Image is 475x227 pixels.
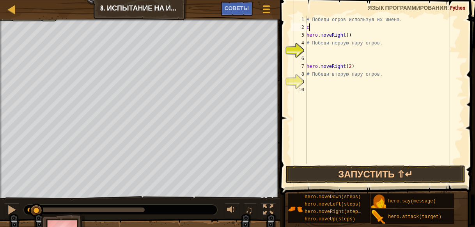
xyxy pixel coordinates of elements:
[305,216,355,222] span: hero.moveUp(steps)
[368,4,447,11] span: Язык программирования
[291,31,307,39] div: 3
[245,204,253,216] span: ♫
[305,194,361,200] span: hero.moveDown(steps)
[261,203,276,219] button: Переключить полноэкранный режим
[371,194,386,209] img: portrait.png
[450,4,465,11] span: Python
[305,202,361,207] span: hero.moveLeft(steps)
[388,199,436,204] span: hero.say(message)
[224,203,240,219] button: Регулировать громкость
[291,70,307,78] div: 8
[291,62,307,70] div: 7
[291,78,307,86] div: 9
[291,23,307,31] div: 2
[291,16,307,23] div: 1
[291,55,307,62] div: 6
[305,209,363,215] span: hero.moveRight(steps)
[447,4,450,11] span: :
[285,165,466,183] button: Запустить ⇧↵
[371,210,386,225] img: portrait.png
[257,2,276,20] button: Показать меню игры
[225,4,249,12] span: Советы
[244,203,257,219] button: ♫
[388,214,441,220] span: hero.attack(target)
[291,86,307,94] div: 10
[4,203,19,219] button: Ctrl + P: Pause
[291,47,307,55] div: 5
[288,202,303,216] img: portrait.png
[291,39,307,47] div: 4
